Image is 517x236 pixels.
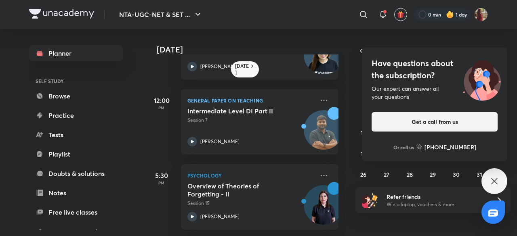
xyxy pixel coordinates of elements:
[29,107,123,123] a: Practice
[407,171,413,178] abbr: October 28, 2025
[361,129,366,136] abbr: October 12, 2025
[404,168,416,181] button: October 28, 2025
[29,9,94,21] a: Company Logo
[384,171,389,178] abbr: October 27, 2025
[357,168,370,181] button: October 26, 2025
[450,168,462,181] button: October 30, 2025
[187,117,314,124] p: Session 7
[145,105,178,110] p: PM
[200,63,240,70] p: [PERSON_NAME]
[29,88,123,104] a: Browse
[187,96,314,105] p: General Paper on Teaching
[187,107,288,115] h5: Intermediate Level DI Part II
[145,96,178,105] h5: 12:00
[420,46,446,56] span: [DATE]
[357,147,370,160] button: October 19, 2025
[380,168,393,181] button: October 27, 2025
[372,112,498,132] button: Get a call from us
[357,126,370,139] button: October 12, 2025
[473,168,486,181] button: October 31, 2025
[29,146,123,162] a: Playlist
[387,201,486,208] p: Win a laptop, vouchers & more
[200,213,240,220] p: [PERSON_NAME]
[474,8,488,21] img: Srishti Sharma
[29,204,123,220] a: Free live classes
[361,150,366,157] abbr: October 19, 2025
[29,45,123,61] a: Planner
[446,10,454,19] img: streak
[427,168,439,181] button: October 29, 2025
[187,182,288,198] h5: Overview of Theories of Forgetting - II
[372,57,498,81] h4: Have questions about the subscription?
[187,200,314,207] p: Session 15
[29,9,94,19] img: Company Logo
[430,171,436,178] abbr: October 29, 2025
[200,138,240,145] p: [PERSON_NAME]
[477,171,482,178] abbr: October 31, 2025
[145,171,178,180] h5: 5:30
[362,192,378,208] img: referral
[425,143,476,151] h6: [PHONE_NUMBER]
[29,127,123,143] a: Tests
[397,11,404,18] img: avatar
[187,171,314,180] p: Psychology
[453,171,460,178] abbr: October 30, 2025
[387,192,486,201] h6: Refer friends
[394,8,407,21] button: avatar
[304,40,343,78] img: Avatar
[304,190,343,228] img: Avatar
[114,6,208,23] button: NTA-UGC-NET & SET ...
[157,45,347,54] h4: [DATE]
[367,45,499,56] button: [DATE]
[29,74,123,88] h6: SELF STUDY
[29,165,123,182] a: Doubts & solutions
[357,105,370,118] button: October 5, 2025
[304,115,343,153] img: Avatar
[393,144,414,151] p: Or call us
[456,57,507,101] img: ttu_illustration_new.svg
[372,85,498,101] div: Our expert can answer all your questions
[360,171,366,178] abbr: October 26, 2025
[235,63,249,76] h6: [DATE]
[29,185,123,201] a: Notes
[145,180,178,185] p: PM
[416,143,476,151] a: [PHONE_NUMBER]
